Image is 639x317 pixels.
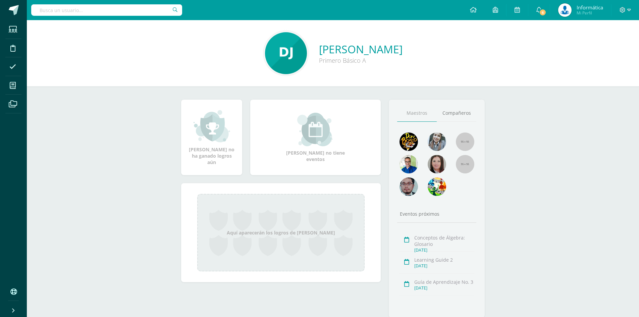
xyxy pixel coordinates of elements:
img: event_small.png [297,113,334,146]
img: 67c3d6f6ad1c930a517675cdc903f95f.png [428,155,446,173]
span: Mi Perfil [577,10,603,16]
div: [PERSON_NAME] no tiene eventos [282,113,349,162]
div: Conceptos de Álgebra: Glosario [414,234,474,247]
img: achievement_small.png [194,109,230,143]
a: Compañeros [437,105,476,122]
div: [PERSON_NAME] no ha ganado logros aún [188,109,235,165]
img: d0e54f245e8330cebada5b5b95708334.png [400,177,418,196]
input: Busca un usuario... [31,4,182,16]
div: Aquí aparecerán los logros de [PERSON_NAME] [197,194,365,271]
img: 29fc2a48271e3f3676cb2cb292ff2552.png [400,133,418,151]
span: Informática [577,4,603,11]
div: [DATE] [414,263,474,269]
img: a43eca2235894a1cc1b3d6ce2f11d98a.png [428,177,446,196]
img: 8ac2a4e58d9bdc6de915650b0a17ec0b.png [265,32,307,74]
img: 55x55 [456,133,474,151]
img: 55x55 [456,155,474,173]
a: [PERSON_NAME] [319,42,403,56]
div: Guía de Aprendizaje No. 3 [414,279,474,285]
a: Maestros [397,105,437,122]
img: da59f6ea21f93948affb263ca1346426.png [558,3,572,17]
img: 45bd7986b8947ad7e5894cbc9b781108.png [428,133,446,151]
img: 10741f48bcca31577cbcd80b61dad2f3.png [400,155,418,173]
div: [DATE] [414,247,474,253]
div: Learning Guide 2 [414,257,474,263]
div: Primero Básico A [319,56,403,64]
span: 6 [539,9,546,16]
div: [DATE] [414,285,474,291]
div: Eventos próximos [397,211,476,217]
